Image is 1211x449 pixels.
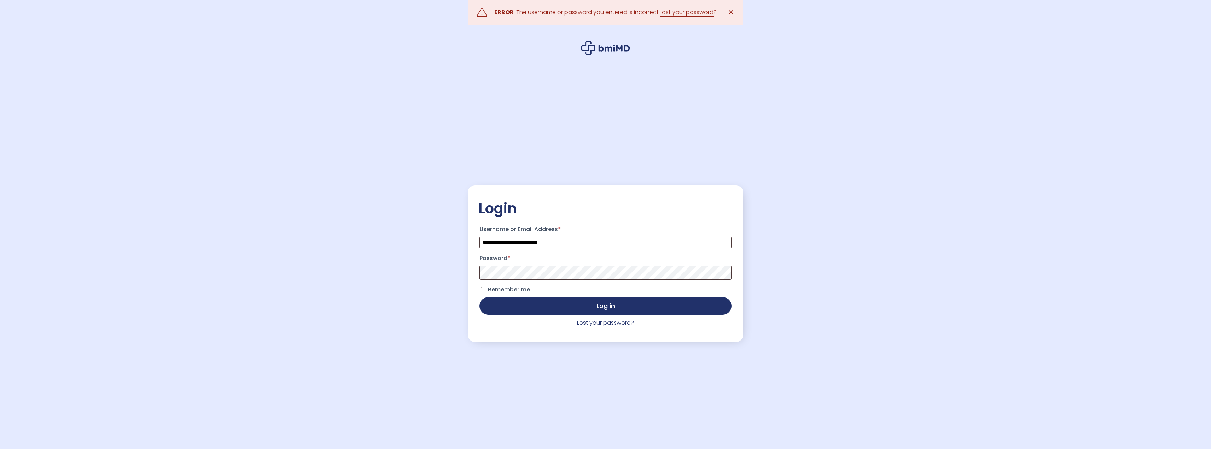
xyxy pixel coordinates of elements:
span: ✕ [728,7,734,17]
a: Lost your password? [577,319,634,327]
label: Username or Email Address [479,224,732,235]
div: : The username or password you entered is incorrect. ? [494,7,717,17]
input: Remember me [481,287,485,291]
a: ✕ [724,5,738,19]
a: Lost your password [660,8,714,17]
span: Remember me [488,285,530,294]
label: Password [479,253,732,264]
h2: Login [478,200,733,217]
button: Log in [479,297,732,315]
strong: ERROR [494,8,514,16]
